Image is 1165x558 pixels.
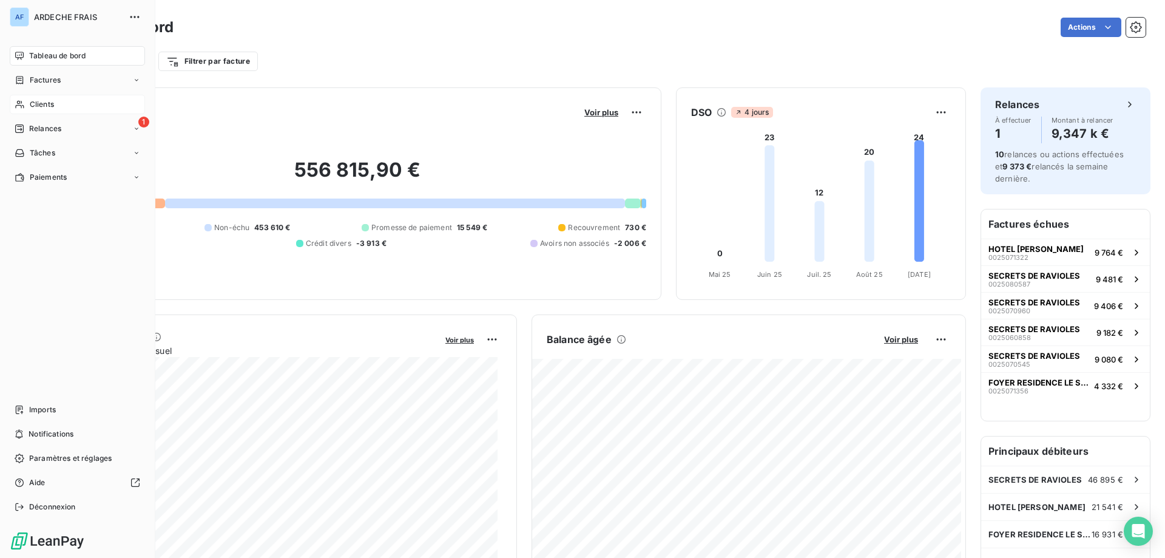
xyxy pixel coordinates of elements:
h6: Principaux débiteurs [981,437,1150,466]
button: HOTEL [PERSON_NAME]00250713229 764 € [981,239,1150,265]
span: SECRETS DE RAVIOLES [988,351,1080,361]
tspan: Juil. 25 [807,270,831,279]
h6: Relances [995,97,1039,112]
span: 730 € [625,222,646,233]
span: 46 895 € [1088,475,1123,485]
span: Promesse de paiement [371,222,452,233]
span: Aide [29,477,46,488]
span: HOTEL [PERSON_NAME] [988,244,1084,254]
span: SECRETS DE RAVIOLES [988,298,1080,307]
span: 0025071356 [988,387,1028,395]
h6: Factures échues [981,209,1150,239]
span: SECRETS DE RAVIOLES [988,475,1082,485]
span: SECRETS DE RAVIOLES [988,324,1080,334]
span: Déconnexion [29,502,76,512]
span: 0025070545 [988,361,1030,368]
button: Voir plus [581,107,622,118]
span: 9 764 € [1095,248,1123,257]
span: Factures [30,75,61,86]
span: Avoirs non associés [540,238,609,249]
button: Filtrer par facture [158,52,258,71]
span: Tableau de bord [29,50,86,61]
span: Crédit divers [306,238,351,249]
h4: 1 [995,124,1032,143]
span: 9 481 € [1096,274,1123,284]
span: 0025071322 [988,254,1028,261]
span: Recouvrement [568,222,620,233]
span: SECRETS DE RAVIOLES [988,271,1080,281]
span: 9 182 € [1096,328,1123,338]
tspan: Mai 25 [709,270,731,279]
span: -2 006 € [614,238,646,249]
span: HOTEL [PERSON_NAME] [988,502,1086,512]
span: 0025060858 [988,334,1031,341]
a: Aide [10,473,145,492]
span: Paramètres et réglages [29,453,112,464]
span: 9 406 € [1094,301,1123,311]
h4: 9,347 k € [1052,124,1113,143]
span: 16 931 € [1092,529,1123,539]
span: 1 [138,117,149,128]
h6: DSO [691,105,712,120]
span: 0025070960 [988,307,1030,315]
button: Voir plus [442,334,478,345]
button: SECRETS DE RAVIOLES00250608589 182 € [981,319,1150,345]
tspan: Juin 25 [757,270,782,279]
tspan: Août 25 [856,270,883,279]
button: SECRETS DE RAVIOLES00250705459 080 € [981,345,1150,372]
span: Notifications [29,429,73,440]
button: SECRETS DE RAVIOLES00250805879 481 € [981,265,1150,292]
span: 9 080 € [1095,355,1123,364]
span: Clients [30,99,54,110]
span: Voir plus [584,107,618,117]
span: Tâches [30,148,55,158]
div: Open Intercom Messenger [1124,517,1153,546]
h6: Balance âgée [547,332,612,347]
button: FOYER RESIDENCE LE SANDRON00250713564 332 € [981,372,1150,399]
span: Paiements [30,172,67,183]
span: 10 [995,149,1004,159]
span: Imports [29,404,56,415]
button: Actions [1061,18,1121,37]
span: 4 jours [731,107,772,118]
span: relances ou actions effectuées et relancés la semaine dernière. [995,149,1124,183]
img: Logo LeanPay [10,531,85,551]
span: FOYER RESIDENCE LE SANDRON [988,529,1092,539]
span: Voir plus [445,336,474,344]
span: Chiffre d'affaires mensuel [69,344,437,357]
span: 0025080587 [988,281,1030,288]
span: ARDECHE FRAIS [34,12,121,22]
span: 453 610 € [254,222,290,233]
tspan: [DATE] [908,270,931,279]
span: 15 549 € [457,222,487,233]
div: AF [10,7,29,27]
button: Voir plus [880,334,922,345]
h2: 556 815,90 € [69,158,646,194]
span: Voir plus [884,335,918,344]
span: Montant à relancer [1052,117,1113,124]
span: FOYER RESIDENCE LE SANDRON [988,378,1089,387]
span: À effectuer [995,117,1032,124]
span: 4 332 € [1094,381,1123,391]
span: Relances [29,123,61,134]
span: 9 373 € [1002,162,1032,171]
button: SECRETS DE RAVIOLES00250709609 406 € [981,292,1150,319]
span: Non-échu [214,222,249,233]
span: -3 913 € [356,238,387,249]
span: 21 541 € [1092,502,1123,512]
